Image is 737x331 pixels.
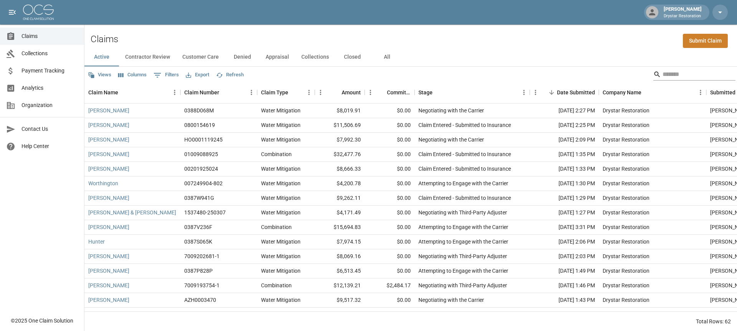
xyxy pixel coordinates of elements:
[546,87,557,98] button: Sort
[315,191,365,206] div: $9,262.11
[88,209,176,216] a: [PERSON_NAME] & [PERSON_NAME]
[683,34,728,48] a: Submit Claim
[603,252,649,260] div: Drystar Restoration
[21,67,78,75] span: Payment Tracking
[603,267,649,275] div: Drystar Restoration
[365,176,415,191] div: $0.00
[246,87,257,98] button: Menu
[184,282,220,289] div: 7009193754-1
[530,206,599,220] div: [DATE] 1:27 PM
[184,194,214,202] div: 0387W941G
[530,308,599,322] div: [DATE] 1:42 PM
[176,48,225,66] button: Customer Care
[219,87,230,98] button: Sort
[315,104,365,118] div: $8,019.91
[169,87,180,98] button: Menu
[88,267,129,275] a: [PERSON_NAME]
[88,179,118,187] a: Worthington
[603,136,649,143] div: Drystar Restoration
[418,107,484,114] div: Negotiating with the Carrier
[418,121,511,129] div: Claim Entered - Submitted to Insurance
[365,220,415,235] div: $0.00
[696,318,731,325] div: Total Rows: 62
[418,282,507,289] div: Negotiating with Third-Party Adjuster
[88,82,118,103] div: Claim Name
[214,69,246,81] button: Refresh
[88,107,129,114] a: [PERSON_NAME]
[91,34,118,45] h2: Claims
[418,194,511,202] div: Claim Entered - Submitted to Insurance
[376,87,387,98] button: Sort
[418,136,484,143] div: Negotiating with the Carrier
[365,87,376,98] button: Menu
[661,5,705,19] div: [PERSON_NAME]
[184,69,211,81] button: Export
[184,311,218,318] div: 07990337536
[530,162,599,176] div: [DATE] 1:33 PM
[315,249,365,264] div: $8,069.16
[530,176,599,191] div: [DATE] 1:30 PM
[599,82,706,103] div: Company Name
[180,82,257,103] div: Claim Number
[365,249,415,264] div: $0.00
[603,121,649,129] div: Drystar Restoration
[530,220,599,235] div: [DATE] 3:31 PM
[418,238,508,245] div: Attempting to Engage with the Carrier
[261,282,292,289] div: Combination
[184,150,218,158] div: 01009088925
[261,82,288,103] div: Claim Type
[315,87,326,98] button: Menu
[184,238,212,245] div: 0387S065K
[603,282,649,289] div: Drystar Restoration
[303,87,315,98] button: Menu
[418,165,511,173] div: Claim Entered - Submitted to Insurance
[21,49,78,58] span: Collections
[184,107,214,114] div: 0388D068M
[365,308,415,322] div: $0.00
[603,238,649,245] div: Drystar Restoration
[261,150,292,158] div: Combination
[116,69,149,81] button: Select columns
[86,69,113,81] button: Views
[261,165,301,173] div: Water Mitigation
[557,82,595,103] div: Date Submitted
[118,87,129,98] button: Sort
[261,267,301,275] div: Water Mitigation
[603,82,641,103] div: Company Name
[261,252,301,260] div: Water Mitigation
[530,147,599,162] div: [DATE] 1:35 PM
[365,162,415,176] div: $0.00
[418,209,507,216] div: Negotiating with Third-Party Adjuster
[88,252,129,260] a: [PERSON_NAME]
[11,317,73,324] div: © 2025 One Claim Solution
[315,293,365,308] div: $9,517.32
[603,179,649,187] div: Drystar Restoration
[88,136,129,143] a: [PERSON_NAME]
[315,278,365,293] div: $12,139.21
[315,206,365,220] div: $4,171.49
[257,82,315,103] div: Claim Type
[315,133,365,147] div: $7,992.30
[84,48,737,66] div: dynamic tabs
[315,308,365,322] div: $11,467.92
[225,48,259,66] button: Denied
[88,165,129,173] a: [PERSON_NAME]
[315,176,365,191] div: $4,200.78
[641,87,652,98] button: Sort
[84,48,119,66] button: Active
[184,136,223,143] div: HO0001119245
[530,264,599,278] div: [DATE] 1:49 PM
[418,311,511,318] div: Claim Entered - Submitted to Insurance
[603,311,649,318] div: Drystar Restoration
[152,69,181,81] button: Show filters
[21,125,78,133] span: Contact Us
[315,118,365,133] div: $11,506.69
[261,194,301,202] div: Water Mitigation
[315,82,365,103] div: Amount
[21,32,78,40] span: Claims
[603,194,649,202] div: Drystar Restoration
[184,267,213,275] div: 0387P828P
[88,223,129,231] a: [PERSON_NAME]
[530,293,599,308] div: [DATE] 1:43 PM
[530,191,599,206] div: [DATE] 1:29 PM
